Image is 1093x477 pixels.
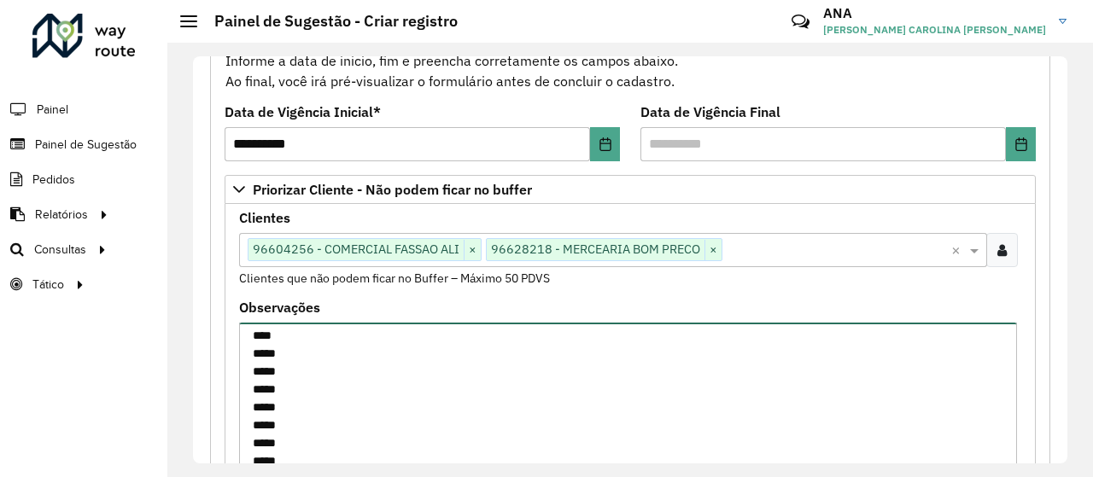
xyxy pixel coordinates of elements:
span: Clear all [951,240,966,260]
span: 96604256 - COMERCIAL FASSAO ALI [248,239,464,259]
span: Tático [32,276,64,294]
button: Choose Date [590,127,620,161]
div: Informe a data de inicio, fim e preencha corretamente os campos abaixo. Ao final, você irá pré-vi... [225,29,1036,92]
label: Clientes [239,207,290,228]
span: Painel [37,101,68,119]
span: Priorizar Cliente - Não podem ficar no buffer [253,183,532,196]
label: Data de Vigência Inicial [225,102,381,122]
label: Observações [239,297,320,317]
span: Consultas [34,241,86,259]
h3: ANA [823,5,1046,21]
span: Painel de Sugestão [35,136,137,154]
button: Choose Date [1006,127,1036,161]
h2: Painel de Sugestão - Criar registro [197,12,458,31]
a: Contato Rápido [782,3,819,40]
small: Clientes que não podem ficar no Buffer – Máximo 50 PDVS [239,270,550,286]
span: × [464,240,481,260]
span: × [704,240,722,260]
span: 96628218 - MERCEARIA BOM PRECO [487,239,704,259]
label: Data de Vigência Final [640,102,780,122]
span: [PERSON_NAME] CAROLINA [PERSON_NAME] [823,22,1046,38]
a: Priorizar Cliente - Não podem ficar no buffer [225,175,1036,204]
span: Pedidos [32,171,75,189]
span: Relatórios [35,206,88,224]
